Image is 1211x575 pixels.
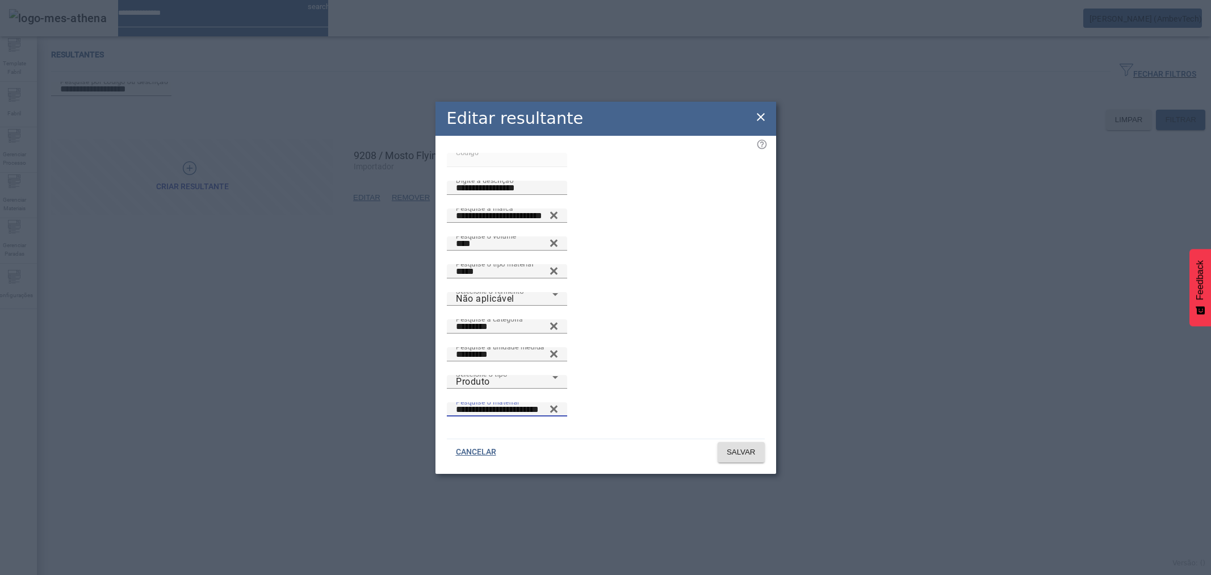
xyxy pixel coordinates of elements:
span: Produto [456,376,490,387]
button: SALVAR [718,442,765,463]
mat-label: Pesquise a unidade medida [456,343,544,351]
button: Feedback - Mostrar pesquisa [1189,249,1211,326]
span: SALVAR [727,447,756,458]
input: Number [456,403,558,416]
mat-label: Pesquise a categoria [456,315,523,323]
button: CANCELAR [447,442,505,463]
input: Number [456,237,558,251]
mat-label: Pesquise o volume [456,232,516,240]
input: Number [456,209,558,223]
mat-label: Código [456,148,479,156]
h2: Editar resultante [447,106,584,131]
span: Feedback [1195,260,1205,300]
input: Number [456,320,558,334]
span: CANCELAR [456,447,496,458]
input: Number [456,265,558,278]
input: Number [456,348,558,361]
span: Não aplicável [456,293,514,304]
mat-label: Pesquise a marca [456,204,513,212]
mat-label: Pesquise o material [456,398,519,406]
mat-label: Pesquise o tipo material [456,260,534,268]
mat-label: Digite a descrição [456,176,513,184]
